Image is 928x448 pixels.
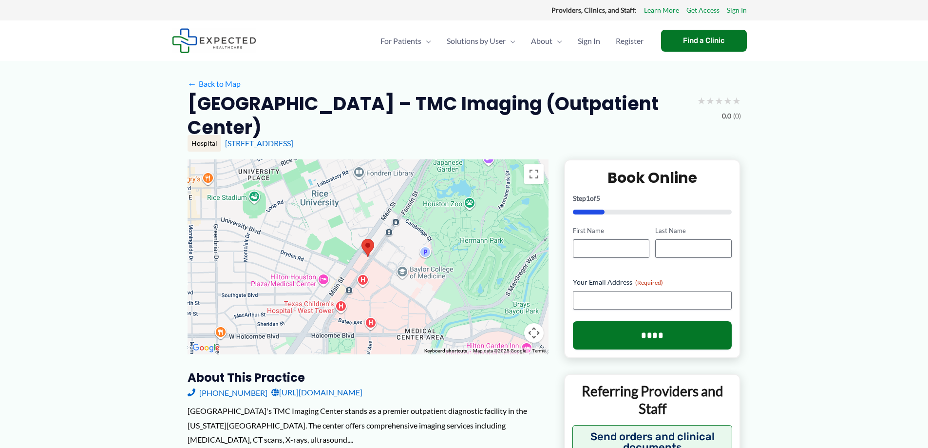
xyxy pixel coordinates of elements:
label: First Name [573,226,649,235]
button: Keyboard shortcuts [424,348,467,354]
a: Open this area in Google Maps (opens a new window) [190,342,222,354]
a: Learn More [644,4,679,17]
span: Solutions by User [447,24,506,58]
a: Sign In [570,24,608,58]
span: ★ [723,92,732,110]
nav: Primary Site Navigation [373,24,651,58]
h2: Book Online [573,168,732,187]
a: Find a Clinic [661,30,747,52]
h3: About this practice [188,370,549,385]
label: Your Email Address [573,277,732,287]
h2: [GEOGRAPHIC_DATA] – TMC Imaging (Outpatient Center) [188,92,689,140]
span: ★ [697,92,706,110]
span: 1 [586,194,590,202]
a: Sign In [727,4,747,17]
span: 0.0 [722,110,731,122]
a: [PHONE_NUMBER] [188,385,267,400]
button: Toggle fullscreen view [524,164,544,184]
p: Referring Providers and Staff [572,382,733,418]
div: Hospital [188,135,221,152]
span: ← [188,79,197,88]
img: Google [190,342,222,354]
span: Register [616,24,644,58]
span: Menu Toggle [506,24,515,58]
span: ★ [715,92,723,110]
img: Expected Healthcare Logo - side, dark font, small [172,28,256,53]
p: Step of [573,195,732,202]
span: 5 [596,194,600,202]
span: (Required) [635,279,663,286]
span: (0) [733,110,741,122]
span: About [531,24,552,58]
span: Menu Toggle [552,24,562,58]
a: Get Access [686,4,720,17]
a: For PatientsMenu Toggle [373,24,439,58]
a: AboutMenu Toggle [523,24,570,58]
strong: Providers, Clinics, and Staff: [551,6,637,14]
a: ←Back to Map [188,77,241,91]
span: ★ [706,92,715,110]
a: Register [608,24,651,58]
a: Solutions by UserMenu Toggle [439,24,523,58]
label: Last Name [655,226,732,235]
a: [URL][DOMAIN_NAME] [271,385,362,400]
a: Terms (opens in new tab) [532,348,546,353]
span: ★ [732,92,741,110]
button: Map camera controls [524,323,544,343]
span: Sign In [578,24,600,58]
span: Map data ©2025 Google [473,348,526,353]
div: [GEOGRAPHIC_DATA]'s TMC Imaging Center stands as a premier outpatient diagnostic facility in the ... [188,404,549,447]
a: [STREET_ADDRESS] [225,138,293,148]
span: For Patients [380,24,421,58]
span: Menu Toggle [421,24,431,58]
